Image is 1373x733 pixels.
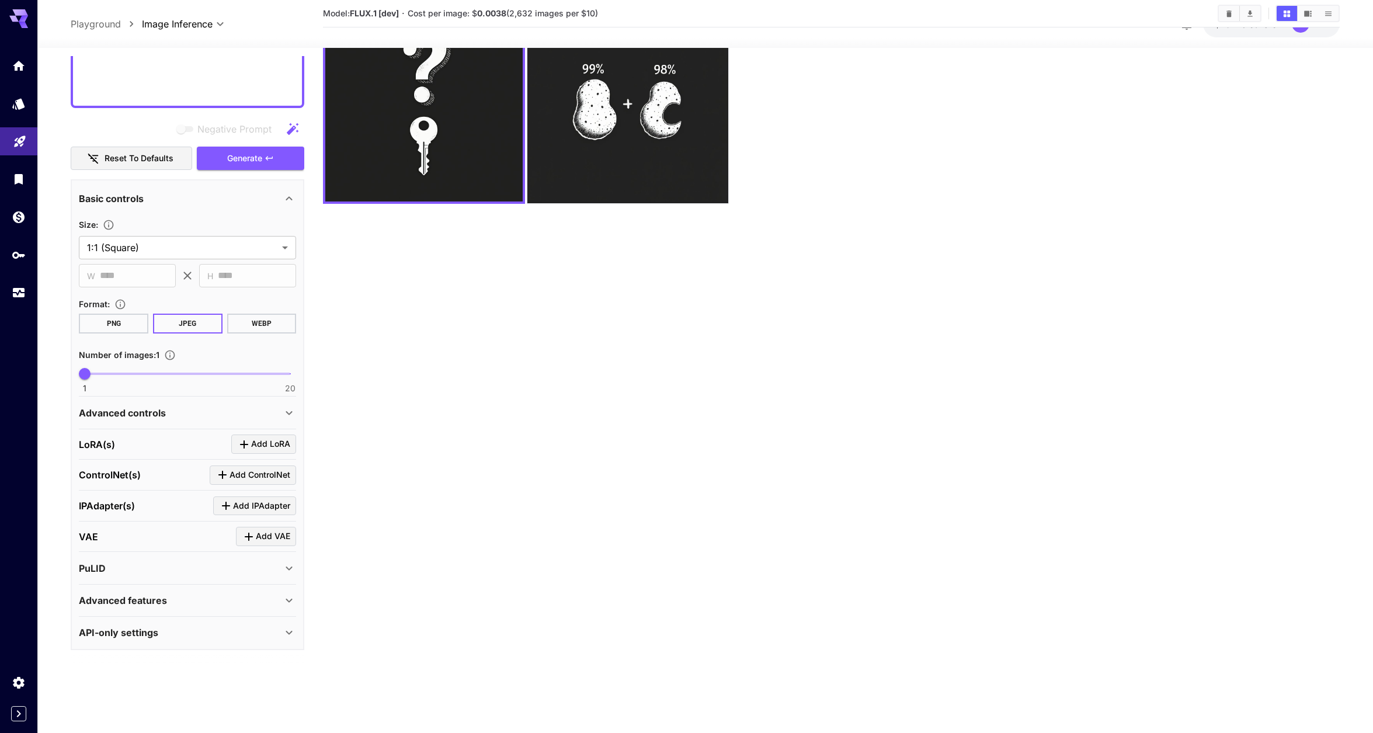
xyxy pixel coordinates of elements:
span: Add VAE [256,529,290,544]
div: Advanced features [79,586,296,614]
button: WEBP [227,314,297,334]
span: credits left [1242,19,1282,29]
button: Adjust the dimensions of the generated image by specifying its width and height in pixels, or sel... [98,219,119,231]
a: Playground [71,17,121,31]
span: Negative Prompt [197,122,272,136]
div: PuLID [79,554,296,582]
button: Specify how many images to generate in a single request. Each image generation will be charged se... [159,349,180,361]
button: Show images in video view [1298,6,1318,21]
button: Show images in list view [1318,6,1339,21]
button: Generate [197,147,304,171]
p: IPAdapter(s) [79,499,135,513]
div: Settings [12,675,26,690]
p: ControlNet(s) [79,468,141,482]
div: Advanced controls [79,399,296,427]
div: Show images in grid viewShow images in video viewShow images in list view [1275,5,1340,22]
button: Click to add IPAdapter [213,496,296,516]
span: 1:1 (Square) [87,241,277,255]
p: Basic controls [79,192,144,206]
button: Choose the file format for the output image. [110,298,131,310]
div: API Keys [12,248,26,262]
button: Click to add VAE [236,527,296,546]
p: API-only settings [79,626,158,640]
span: Number of images : 1 [79,350,159,360]
span: Model: [323,8,399,18]
img: 9k= [527,2,728,203]
span: Image Inference [142,17,213,31]
button: Click to add LoRA [231,435,296,454]
span: Generate [227,151,262,166]
span: Add IPAdapter [233,499,290,513]
span: $40.11 [1215,19,1242,29]
div: Clear ImagesDownload All [1218,5,1261,22]
p: VAE [79,530,98,544]
p: Advanced controls [79,406,166,420]
button: JPEG [153,314,223,334]
img: 2Q== [325,4,523,202]
span: W [87,269,95,283]
div: Home [12,58,26,73]
div: API-only settings [79,619,296,647]
button: PNG [79,314,148,334]
span: H [207,269,213,283]
span: Format : [79,299,110,309]
b: FLUX.1 [dev] [350,8,399,18]
p: · [402,6,405,20]
span: 20 [285,383,296,394]
button: Show images in grid view [1277,6,1297,21]
button: Download All [1240,6,1260,21]
span: Add ControlNet [230,468,290,482]
div: Wallet [12,210,26,224]
b: 0.0038 [477,8,506,18]
div: Library [12,172,26,186]
button: Click to add ControlNet [210,465,296,485]
button: Expand sidebar [11,706,26,721]
div: Usage [12,286,26,300]
span: Negative prompts are not compatible with the selected model. [174,121,281,136]
button: Reset to defaults [71,147,192,171]
p: LoRA(s) [79,437,115,451]
nav: breadcrumb [71,17,142,31]
span: 1 [83,383,86,394]
p: PuLID [79,561,106,575]
div: Playground [13,130,27,145]
p: Advanced features [79,593,167,607]
button: Clear Images [1219,6,1239,21]
span: Size : [79,220,98,230]
span: Cost per image: $ (2,632 images per $10) [408,8,598,18]
div: Models [12,96,26,111]
div: Basic controls [79,185,296,213]
span: Add LoRA [251,437,290,451]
